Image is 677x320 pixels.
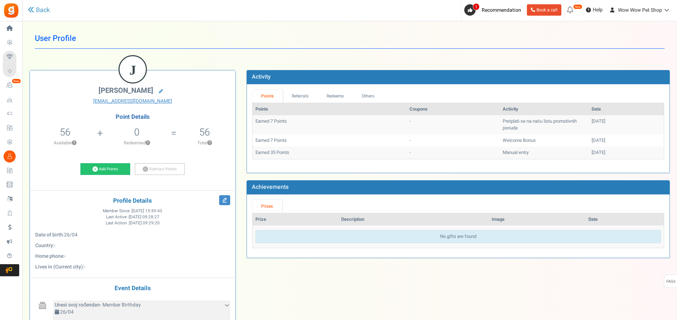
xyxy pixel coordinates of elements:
img: Gratisfaction [3,2,19,18]
td: Earned 35 Points [253,146,407,159]
span: Help [591,6,603,14]
b: Activity [252,73,271,81]
a: Help [583,4,605,16]
b: Achievements [252,183,289,191]
th: Points [253,103,407,116]
h4: Profile Details [35,198,230,204]
button: ? [207,141,212,145]
span: - [54,242,55,249]
span: Member Since : [103,208,162,214]
h4: Point Details [30,114,236,120]
b: Date of birth [35,231,63,239]
div: [DATE] [592,137,661,144]
em: New [573,4,582,9]
button: ? [72,141,76,145]
p: Available [33,140,96,146]
h4: Event Details [35,285,230,292]
h1: User Profile [35,28,665,49]
a: Others [353,90,384,103]
span: 1 [473,3,480,10]
a: Points [252,90,283,103]
span: Wow Wow Pet Shop [618,6,662,14]
span: 26/04 [64,231,78,239]
a: Book a call [527,4,561,16]
span: [PERSON_NAME] [99,85,153,96]
p: : [35,253,230,260]
span: [DATE] 15:59:43 [132,208,162,214]
th: Coupons [407,103,500,116]
a: Subtract Points [135,163,185,175]
th: Image [489,213,586,226]
span: Manual entry [503,149,529,156]
a: Redeems [317,90,353,103]
b: Home phone [35,252,63,260]
th: Date [586,213,664,226]
td: Welcome Bonus [500,134,589,147]
div: [DATE] [592,118,661,125]
td: Pretplati se na našu listu promotivnih ponuda [500,115,589,134]
button: ? [146,141,150,145]
i: Edit Profile [219,195,230,205]
span: [DATE] 09:28:27 [129,214,159,220]
a: Referrals [283,90,318,103]
span: - [84,263,85,271]
span: Recommendation [482,6,521,14]
span: FAQs [666,275,676,288]
p: Redeemed [104,140,170,146]
th: Description [338,213,489,226]
em: New [12,79,21,84]
td: Earned 7 Points [253,134,407,147]
td: - [407,146,500,159]
span: 26/04 [60,308,74,316]
td: Earned 7 Points [253,115,407,134]
p: Total [177,140,232,146]
td: - [407,115,500,134]
td: - [407,134,500,147]
button: Open LiveChat chat widget [6,3,27,24]
span: - [64,252,66,260]
span: [DATE] 09:29:20 [129,220,160,226]
div: [DATE] [592,149,661,156]
h5: 0 [134,127,139,138]
a: New [3,79,19,91]
span: - Member Birthday [55,301,141,309]
p: : [35,231,230,239]
b: Country [35,242,53,249]
p: : [35,242,230,249]
span: 56 [60,125,70,139]
span: Last Action : [106,220,160,226]
span: Last Active : [106,214,159,220]
a: 1 Recommendation [464,4,524,16]
a: [EMAIL_ADDRESS][DOMAIN_NAME] [35,98,230,105]
h5: 56 [199,127,210,138]
th: Activity [500,103,589,116]
div: No gifts are found [255,230,661,243]
b: Unesi svoj rođendan [55,301,100,309]
th: Date [589,103,664,116]
th: Prize [253,213,338,226]
p: : [35,263,230,271]
a: Add Points [80,163,130,175]
b: Lives in (Current city) [35,263,83,271]
a: Prizes [252,200,282,213]
figcaption: J [120,56,146,84]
